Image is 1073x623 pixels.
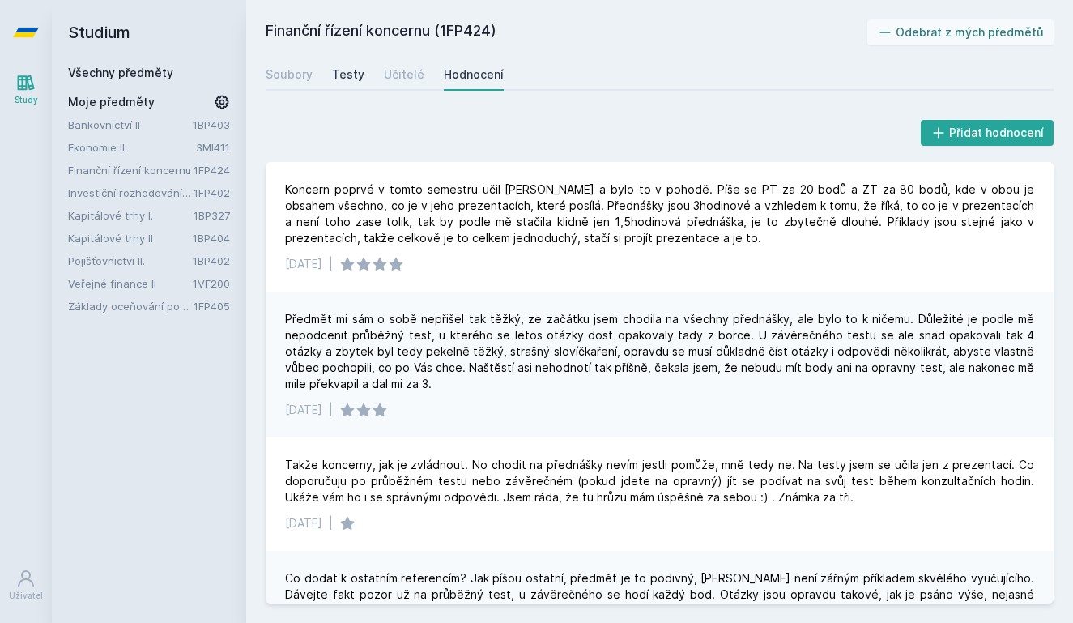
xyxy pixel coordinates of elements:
a: 1BP402 [193,254,230,267]
div: [DATE] [285,402,322,418]
a: 1BP404 [193,232,230,245]
div: Soubory [266,66,313,83]
a: 1VF200 [193,277,230,290]
a: Kapitálové trhy II [68,230,193,246]
a: Uživatel [3,561,49,610]
div: | [329,256,333,272]
a: 1FP424 [194,164,230,177]
a: Všechny předměty [68,66,173,79]
a: Investiční rozhodování a dlouhodobé financování [68,185,194,201]
a: Učitelé [384,58,424,91]
a: Pojišťovnictví II. [68,253,193,269]
a: Základy oceňování podniku [68,298,194,314]
h2: Finanční řízení koncernu (1FP424) [266,19,867,45]
a: Bankovnictví II [68,117,193,133]
a: 1BP327 [194,209,230,222]
button: Odebrat z mých předmětů [867,19,1054,45]
button: Přidat hodnocení [921,120,1054,146]
div: Koncern poprvé v tomto semestru učil [PERSON_NAME] a bylo to v pohodě. Píše se PT za 20 bodů a ZT... [285,181,1034,246]
a: 1BP403 [193,118,230,131]
span: Moje předměty [68,94,155,110]
a: 3MI411 [196,141,230,154]
a: Hodnocení [444,58,504,91]
div: | [329,515,333,531]
div: Takže koncerny, jak je zvládnout. No chodit na přednášky nevím jestli pomůže, mně tedy ne. Na tes... [285,457,1034,506]
a: Testy [332,58,364,91]
div: Study [15,94,38,106]
a: Kapitálové trhy I. [68,207,194,224]
div: Předmět mi sám o sobě nepřišel tak těžký, ze začátku jsem chodila na všechny přednášky, ale bylo ... [285,311,1034,392]
a: Finanční řízení koncernu [68,162,194,178]
a: Soubory [266,58,313,91]
div: Hodnocení [444,66,504,83]
a: Ekonomie II. [68,139,196,156]
a: 1FP402 [194,186,230,199]
div: [DATE] [285,256,322,272]
a: 1FP405 [194,300,230,313]
a: Study [3,65,49,114]
a: Veřejné finance II [68,275,193,292]
div: Učitelé [384,66,424,83]
div: | [329,402,333,418]
div: Testy [332,66,364,83]
div: [DATE] [285,515,322,531]
div: Uživatel [9,590,43,602]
